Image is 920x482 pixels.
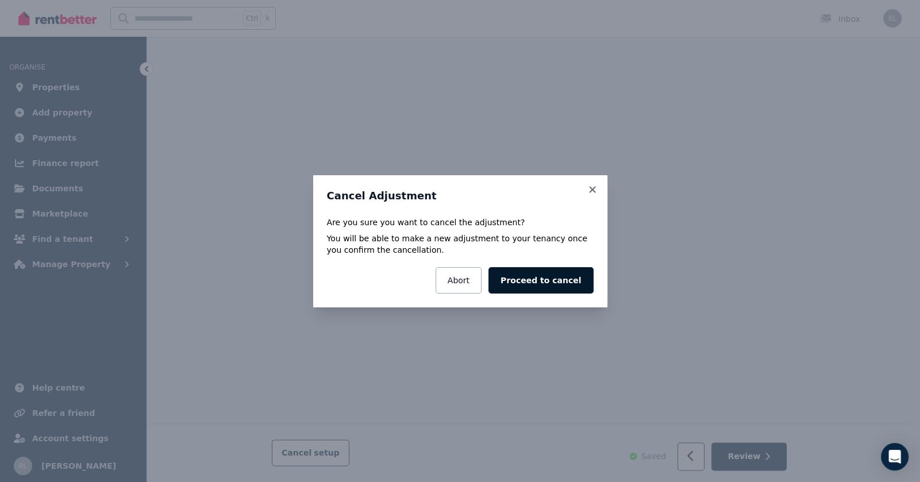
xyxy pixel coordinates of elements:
button: Proceed to cancel [488,267,593,294]
h3: Cancel Adjustment [327,189,594,203]
div: Open Intercom Messenger [881,443,909,471]
p: You will be able to make a new adjustment to your tenancy once you confirm the cancellation. [327,233,594,256]
button: Abort [436,267,482,294]
p: Are you sure you want to cancel the adjustment? [327,217,594,228]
